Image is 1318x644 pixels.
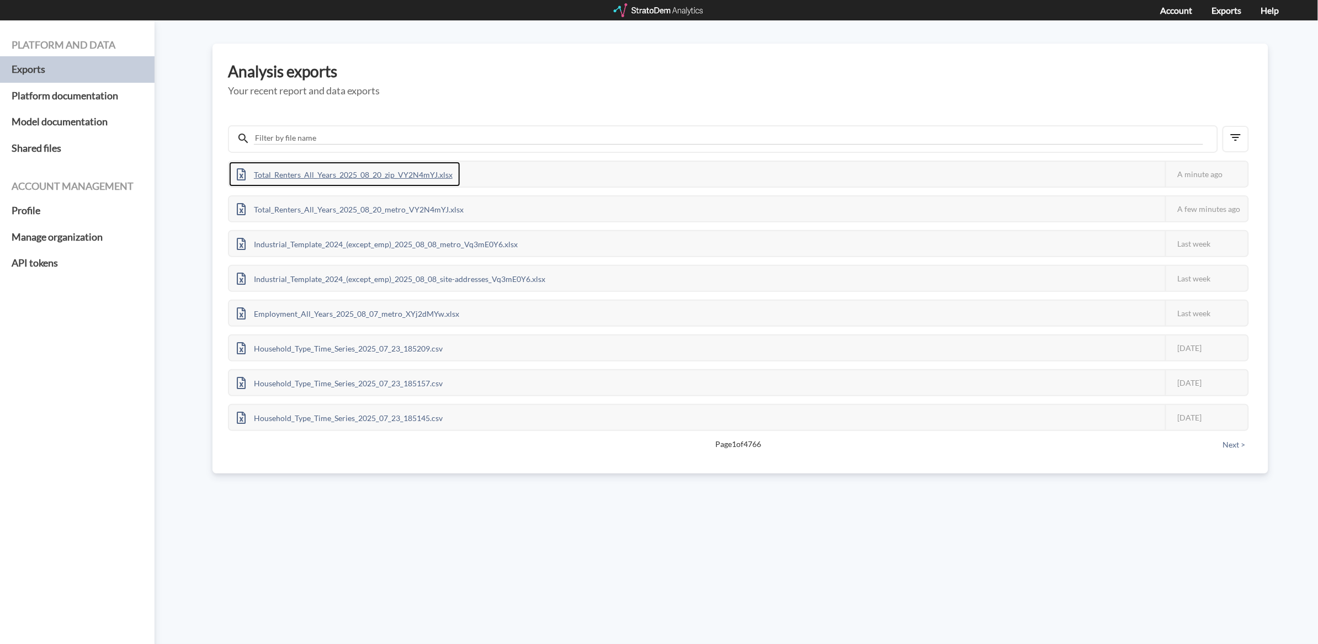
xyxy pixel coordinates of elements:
[229,162,460,187] div: Total_Renters_All_Years_2025_08_20_zip_VY2N4mYJ.xlsx
[1165,405,1248,430] div: [DATE]
[229,168,460,178] a: Total_Renters_All_Years_2025_08_20_zip_VY2N4mYJ.xlsx
[229,238,525,247] a: Industrial_Template_2024_(except_emp)_2025_08_08_metro_Vq3mE0Y6.xlsx
[229,405,450,430] div: Household_Type_Time_Series_2025_07_23_185145.csv
[12,250,143,276] a: API tokens
[228,63,1253,80] h3: Analysis exports
[1165,301,1248,326] div: Last week
[229,342,450,352] a: Household_Type_Time_Series_2025_07_23_185209.csv
[12,135,143,162] a: Shared files
[12,56,143,83] a: Exports
[229,231,525,256] div: Industrial_Template_2024_(except_emp)_2025_08_08_metro_Vq3mE0Y6.xlsx
[1165,336,1248,360] div: [DATE]
[228,86,1253,97] h5: Your recent report and data exports
[1212,5,1242,15] a: Exports
[229,370,450,395] div: Household_Type_Time_Series_2025_07_23_185157.csv
[12,40,143,51] h4: Platform and data
[229,203,471,212] a: Total_Renters_All_Years_2025_08_20_metro_VY2N4mYJ.xlsx
[267,439,1210,450] span: Page 1 of 4766
[12,224,143,251] a: Manage organization
[1165,231,1248,256] div: Last week
[254,132,1203,145] input: Filter by file name
[1165,370,1248,395] div: [DATE]
[1220,439,1249,451] button: Next >
[229,266,553,291] div: Industrial_Template_2024_(except_emp)_2025_08_08_site-addresses_Vq3mE0Y6.xlsx
[12,198,143,224] a: Profile
[1165,196,1248,221] div: A few minutes ago
[229,196,471,221] div: Total_Renters_All_Years_2025_08_20_metro_VY2N4mYJ.xlsx
[1165,266,1248,291] div: Last week
[12,83,143,109] a: Platform documentation
[229,301,467,326] div: Employment_All_Years_2025_08_07_metro_XYj2dMYw.xlsx
[12,181,143,192] h4: Account management
[1161,5,1193,15] a: Account
[12,109,143,135] a: Model documentation
[229,377,450,386] a: Household_Type_Time_Series_2025_07_23_185157.csv
[229,273,553,282] a: Industrial_Template_2024_(except_emp)_2025_08_08_site-addresses_Vq3mE0Y6.xlsx
[1165,162,1248,187] div: A minute ago
[229,412,450,421] a: Household_Type_Time_Series_2025_07_23_185145.csv
[229,307,467,317] a: Employment_All_Years_2025_08_07_metro_XYj2dMYw.xlsx
[1261,5,1279,15] a: Help
[229,336,450,360] div: Household_Type_Time_Series_2025_07_23_185209.csv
